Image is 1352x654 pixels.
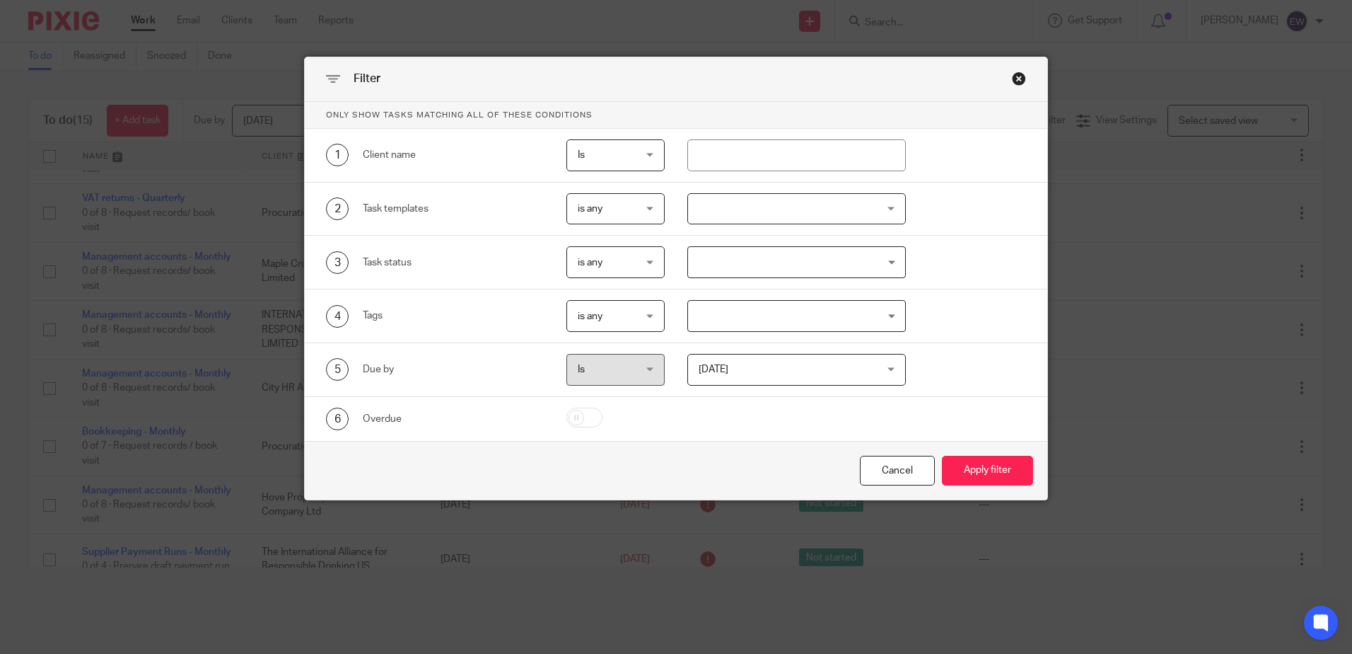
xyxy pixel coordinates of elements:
[326,408,349,430] div: 6
[326,197,349,220] div: 2
[689,250,897,275] input: Search for option
[699,365,728,374] span: [DATE]
[363,256,544,270] div: Task status
[689,304,897,328] input: Search for option
[860,456,935,486] div: Close this dialog window
[326,251,349,274] div: 3
[1012,71,1026,86] div: Close this dialog window
[578,258,602,268] span: is any
[326,358,349,381] div: 5
[354,73,380,84] span: Filter
[363,148,544,162] div: Client name
[326,144,349,166] div: 1
[363,412,544,426] div: Overdue
[687,300,906,332] div: Search for option
[942,456,1033,486] button: Apply filter
[363,202,544,216] div: Task templates
[578,311,602,321] span: is any
[578,204,602,214] span: is any
[363,362,544,377] div: Due by
[578,365,585,374] span: Is
[305,102,1047,129] p: Only show tasks matching all of these conditions
[578,150,585,160] span: Is
[363,309,544,323] div: Tags
[326,305,349,328] div: 4
[687,246,906,278] div: Search for option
